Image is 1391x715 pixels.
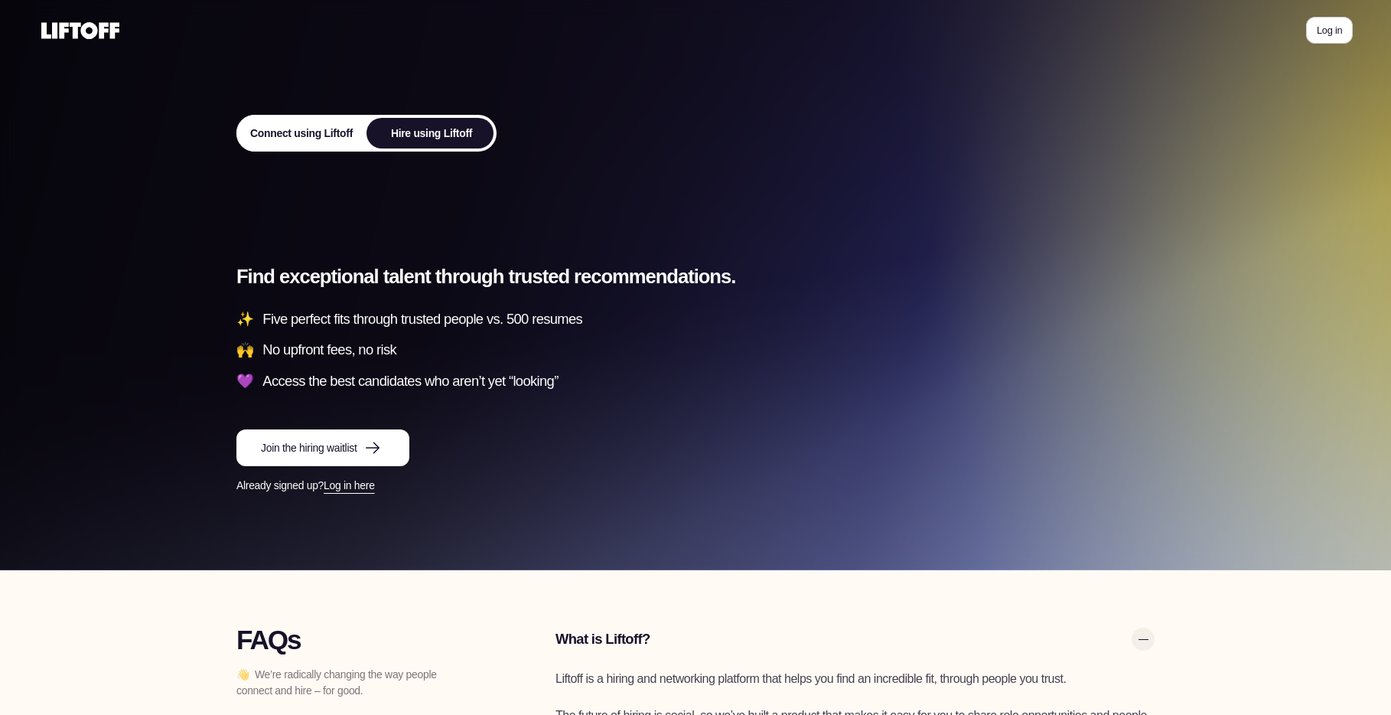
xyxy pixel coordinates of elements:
h1: Hire using Liftoff [236,191,1155,245]
p: What is Liftoff? [555,629,1124,649]
a: Log in here [329,479,383,491]
p: 💜 [236,371,253,391]
p: ✨ [236,309,253,329]
p: Hire using Liftoff [387,126,477,142]
p: Liftoff is a hiring and networking platform that helps you find an incredible fit, through people... [555,670,1155,688]
p: Join the hiring waitlist [261,440,366,456]
p: Five perfect fits through trusted people vs. 500 resumes [262,309,1155,329]
p: Connect using Liftoff [245,126,358,142]
a: Hire using Liftoff [366,115,497,152]
p: 🙌 [236,340,253,360]
p: Already signed up? [236,478,1155,494]
a: Log in [1305,17,1353,44]
p: 👋 We’re radically changing the way people connect and hire – for good. [236,667,458,699]
p: Access the best candidates who aren’t yet “looking” [262,371,1155,391]
p: Find exceptional talent through trusted recommendations. [236,264,1155,289]
a: Join the hiring waitlist [236,429,419,466]
p: No upfront fees, no risk [262,340,1155,360]
a: Connect using Liftoff [236,115,366,152]
h3: FAQs [236,625,517,655]
p: Log in [1316,23,1342,38]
